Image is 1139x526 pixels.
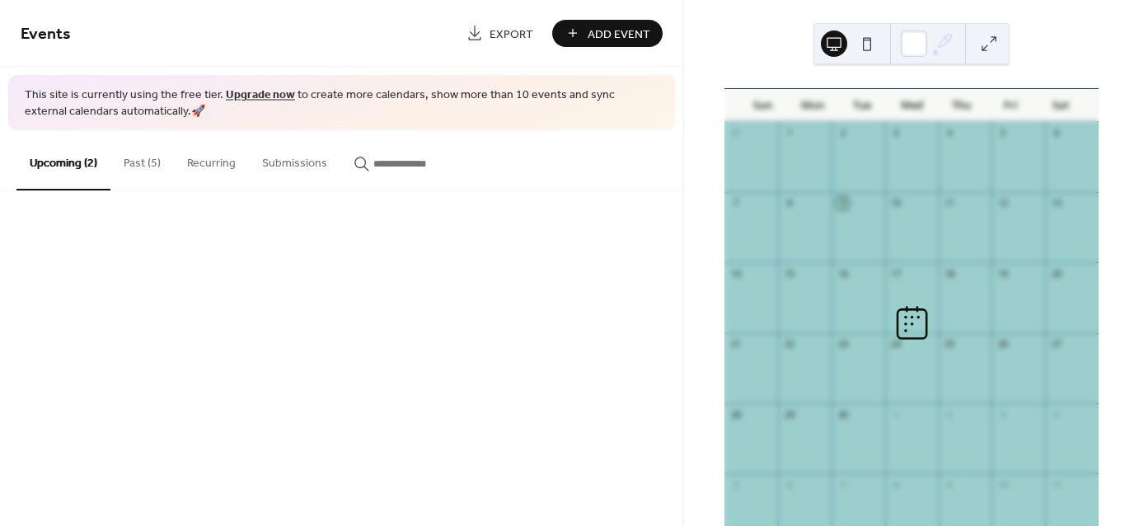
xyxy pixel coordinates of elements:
div: 1 [890,408,902,420]
div: 23 [837,338,849,350]
div: 19 [996,267,1009,279]
div: 14 [729,267,742,279]
div: 25 [944,338,956,350]
div: Tue [837,89,887,122]
div: 28 [729,408,742,420]
div: 8 [890,478,902,491]
div: 26 [996,338,1009,350]
div: 3 [996,408,1009,420]
div: 29 [783,408,795,420]
span: This site is currently using the free tier. to create more calendars, show more than 10 events an... [25,87,659,120]
div: 10 [890,197,902,209]
div: 16 [837,267,849,279]
div: 22 [783,338,795,350]
div: Sat [1036,89,1085,122]
div: 4 [944,127,956,139]
div: 9 [944,478,956,491]
div: 10 [996,478,1009,491]
div: 18 [944,267,956,279]
span: Export [490,26,533,43]
div: 5 [996,127,1009,139]
div: 7 [837,478,849,491]
div: 5 [729,478,742,491]
div: Wed [887,89,936,122]
div: 30 [837,408,849,420]
div: 11 [1050,478,1062,491]
button: Past (5) [110,130,174,189]
a: Upgrade now [226,84,295,106]
div: 9 [837,197,849,209]
button: Recurring [174,130,249,189]
div: 6 [783,478,795,491]
div: 17 [890,267,902,279]
div: 31 [729,127,742,139]
span: Add Event [588,26,650,43]
div: 13 [1050,197,1062,209]
div: 15 [783,267,795,279]
div: Thu [936,89,986,122]
div: 1 [783,127,795,139]
span: Events [21,18,71,50]
div: Fri [986,89,1035,122]
a: Export [454,20,546,47]
div: 20 [1050,267,1062,279]
button: Upcoming (2) [16,130,110,190]
div: 11 [944,197,956,209]
button: Submissions [249,130,340,189]
div: 2 [944,408,956,420]
div: Sun [738,89,787,122]
button: Add Event [552,20,663,47]
div: 2 [837,127,849,139]
div: 8 [783,197,795,209]
div: 7 [729,197,742,209]
div: Mon [787,89,837,122]
div: 4 [1050,408,1062,420]
div: 12 [996,197,1009,209]
div: 6 [1050,127,1062,139]
div: 24 [890,338,902,350]
div: 21 [729,338,742,350]
div: 3 [890,127,902,139]
div: 27 [1050,338,1062,350]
